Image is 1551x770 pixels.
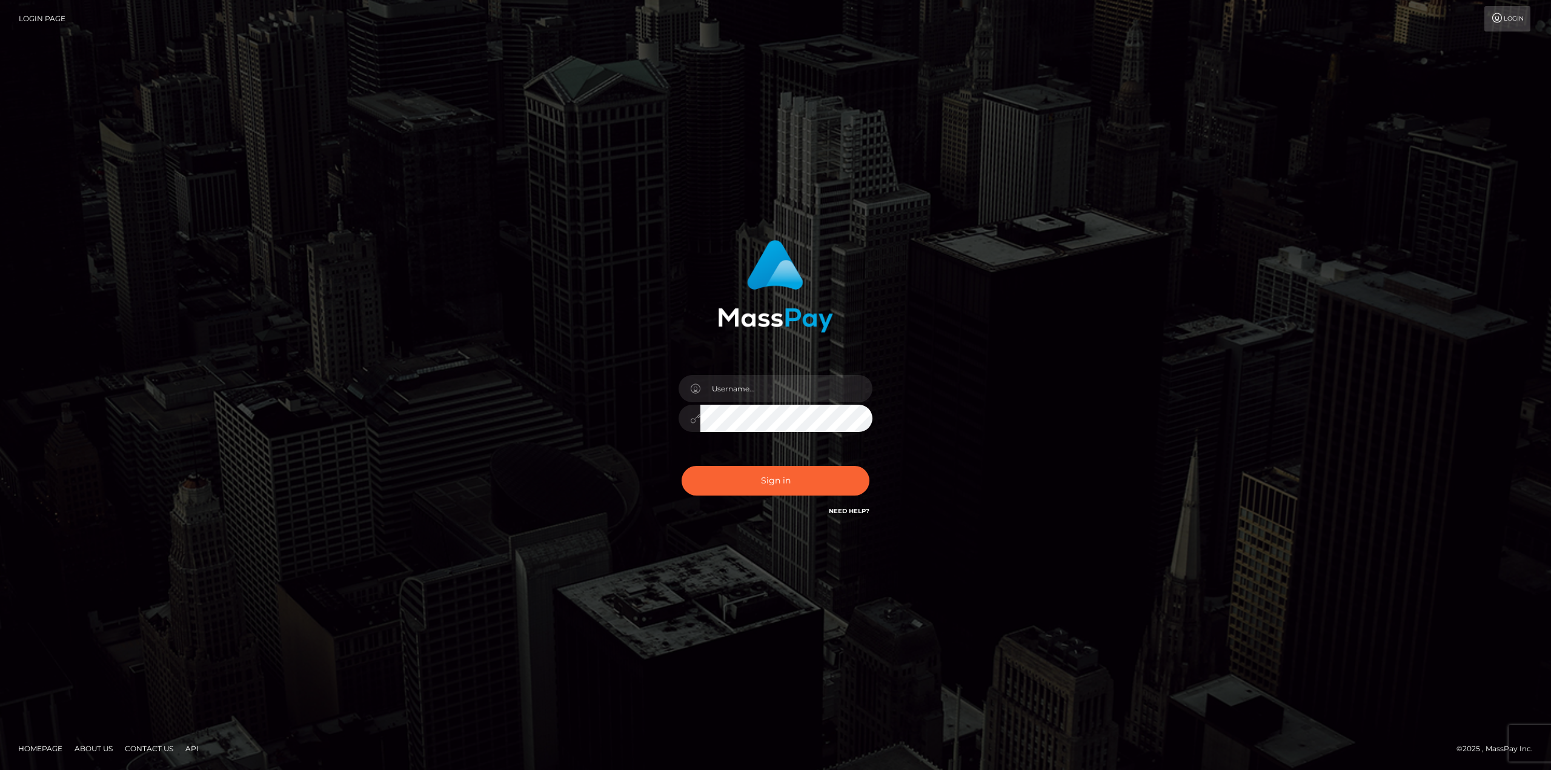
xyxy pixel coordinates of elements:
[181,739,204,758] a: API
[19,6,65,32] a: Login Page
[120,739,178,758] a: Contact Us
[1484,6,1530,32] a: Login
[718,240,833,333] img: MassPay Login
[1456,742,1542,755] div: © 2025 , MassPay Inc.
[70,739,118,758] a: About Us
[700,375,872,402] input: Username...
[829,507,869,515] a: Need Help?
[682,466,869,496] button: Sign in
[13,739,67,758] a: Homepage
